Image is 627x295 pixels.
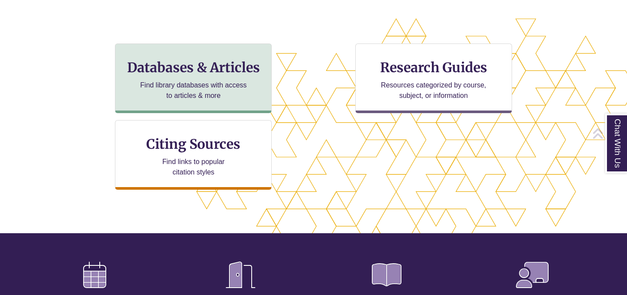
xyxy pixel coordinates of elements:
[141,136,247,152] h3: Citing Sources
[363,59,505,76] h3: Research Guides
[377,80,490,101] p: Resources categorized by course, subject, or information
[122,59,264,76] h3: Databases & Articles
[137,80,250,101] p: Find library databases with access to articles & more
[115,44,272,113] a: Databases & Articles Find library databases with access to articles & more
[151,157,236,178] p: Find links to popular citation styles
[592,127,625,139] a: Back to Top
[355,44,512,113] a: Research Guides Resources categorized by course, subject, or information
[115,120,272,190] a: Citing Sources Find links to popular citation styles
